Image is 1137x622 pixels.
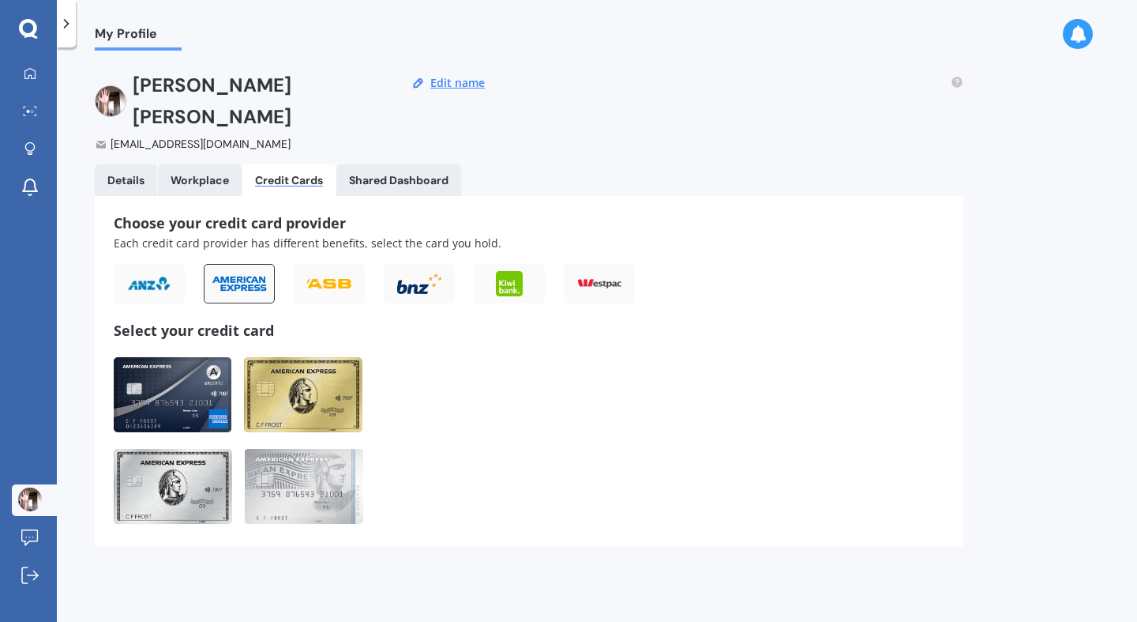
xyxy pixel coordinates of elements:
[171,174,229,187] div: Workplace
[336,164,461,196] a: Shared Dashboard
[244,357,362,432] img: American_Express_Gold_Rewards_Card.png
[107,174,144,187] div: Details
[133,70,380,133] h2: [PERSON_NAME] [PERSON_NAME]
[397,273,441,295] img: BNZ
[496,271,522,296] img: KiwiBank
[114,322,366,338] div: Select your credit card
[245,449,363,524] img: NZ-Platinum-Edge-Free-Flight-Benefit_1.png
[95,85,126,117] img: AOh14Gh72GTWrdmFGhz3M_hsO2QUfeavZLcifItnYsGy=s96-c
[349,174,448,187] div: Shared Dashboard
[577,279,621,288] img: Westpac
[95,26,182,47] span: My Profile
[18,488,42,511] img: AOh14Gh72GTWrdmFGhz3M_hsO2QUfeavZLcifItnYsGy=s96-c
[307,279,351,288] img: ASB
[255,174,323,187] div: Credit Cards
[127,276,171,292] img: ANZ
[95,136,380,152] div: [EMAIL_ADDRESS][DOMAIN_NAME]
[211,275,268,292] img: American Express
[95,164,157,196] a: Details
[114,213,346,232] span: Choose your credit card provider
[426,76,490,90] button: Edit name
[114,357,231,432] img: airpoints_plat_di_no_cm_480x304_1.png
[114,449,232,524] img: Platinum_1.png
[158,164,242,196] a: Workplace
[114,236,501,251] span: Each credit card provider has different benefits, select the card you hold.
[242,164,336,196] a: Credit Cards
